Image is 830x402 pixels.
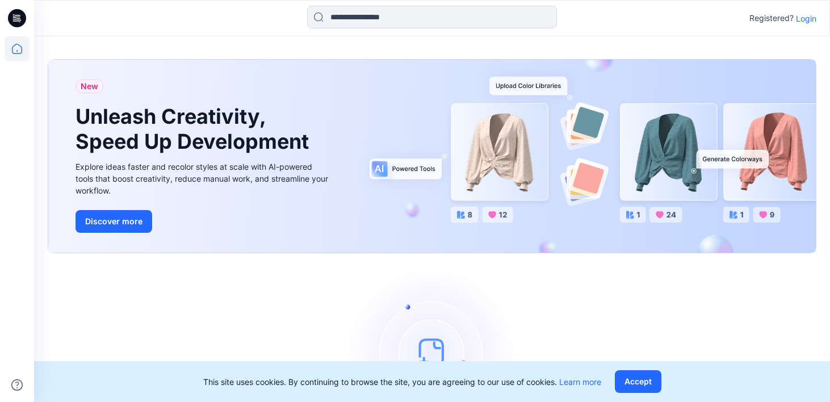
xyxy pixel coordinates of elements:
[749,11,794,25] p: Registered?
[559,377,601,387] a: Learn more
[76,104,314,153] h1: Unleash Creativity, Speed Up Development
[76,210,152,233] button: Discover more
[81,79,98,93] span: New
[76,161,331,196] div: Explore ideas faster and recolor styles at scale with AI-powered tools that boost creativity, red...
[796,12,816,24] p: Login
[76,210,331,233] a: Discover more
[615,370,661,393] button: Accept
[203,376,601,388] p: This site uses cookies. By continuing to browse the site, you are agreeing to our use of cookies.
